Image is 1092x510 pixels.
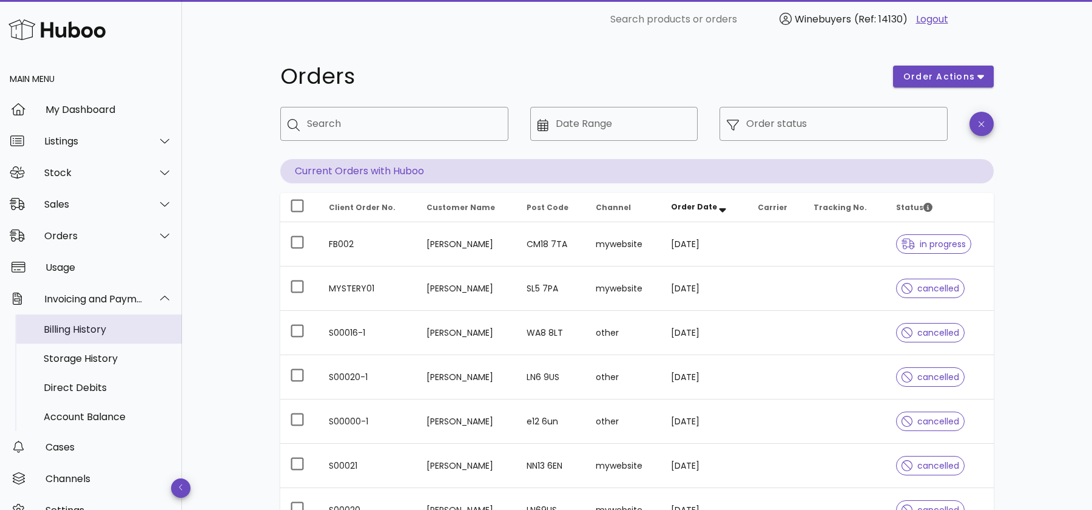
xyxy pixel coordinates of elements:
div: Storage History [44,353,172,364]
td: WA8 8LT [517,311,587,355]
span: Post Code [527,202,568,212]
td: [DATE] [661,399,748,444]
div: Usage [45,262,172,273]
th: Channel [586,193,661,222]
div: Invoicing and Payments [44,293,143,305]
td: [DATE] [661,444,748,488]
span: in progress [902,240,966,248]
td: [PERSON_NAME] [417,355,517,399]
span: cancelled [902,373,959,381]
td: e12 6un [517,399,587,444]
span: Channel [596,202,631,212]
td: [DATE] [661,355,748,399]
span: cancelled [902,328,959,337]
h1: Orders [280,66,878,87]
td: mywebsite [586,267,661,311]
th: Client Order No. [319,193,417,222]
span: Winebuyers [795,12,851,26]
div: Sales [44,199,143,210]
td: other [586,399,661,444]
span: cancelled [902,417,959,426]
span: order actions [903,70,976,83]
td: mywebsite [586,444,661,488]
th: Carrier [748,193,804,222]
span: Order Date [671,202,717,212]
a: Logout [916,12,948,27]
td: [DATE] [661,267,748,311]
td: [DATE] [661,311,748,355]
td: S00020-1 [319,355,417,399]
div: Billing History [44,324,172,335]
td: CM18 7TA [517,222,587,267]
div: Channels [45,473,172,484]
td: NN13 6EN [517,444,587,488]
span: Tracking No. [814,202,867,212]
div: Cases [45,441,172,453]
div: Listings [44,135,143,147]
th: Customer Name [417,193,517,222]
td: [PERSON_NAME] [417,399,517,444]
td: [PERSON_NAME] [417,444,517,488]
td: [PERSON_NAME] [417,267,517,311]
span: Status [896,202,932,212]
td: mywebsite [586,222,661,267]
div: My Dashboard [45,104,172,115]
td: other [586,311,661,355]
img: Huboo Logo [8,16,106,42]
span: Customer Name [426,202,495,212]
th: Status [886,193,994,222]
p: Current Orders with Huboo [280,159,994,183]
td: [PERSON_NAME] [417,222,517,267]
td: S00021 [319,444,417,488]
span: (Ref: 14130) [854,12,908,26]
span: Carrier [758,202,787,212]
div: Direct Debits [44,382,172,393]
td: S00000-1 [319,399,417,444]
span: Client Order No. [329,202,396,212]
td: other [586,355,661,399]
td: FB002 [319,222,417,267]
th: Tracking No. [804,193,886,222]
span: cancelled [902,461,959,470]
td: [PERSON_NAME] [417,311,517,355]
button: order actions [893,66,994,87]
th: Order Date: Sorted descending. Activate to remove sorting. [661,193,748,222]
td: SL5 7PA [517,267,587,311]
td: [DATE] [661,222,748,267]
td: MYSTERY01 [319,267,417,311]
span: cancelled [902,284,959,293]
div: Account Balance [44,411,172,423]
th: Post Code [517,193,587,222]
td: S00016-1 [319,311,417,355]
div: Orders [44,230,143,242]
div: Stock [44,167,143,178]
td: LN6 9US [517,355,587,399]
